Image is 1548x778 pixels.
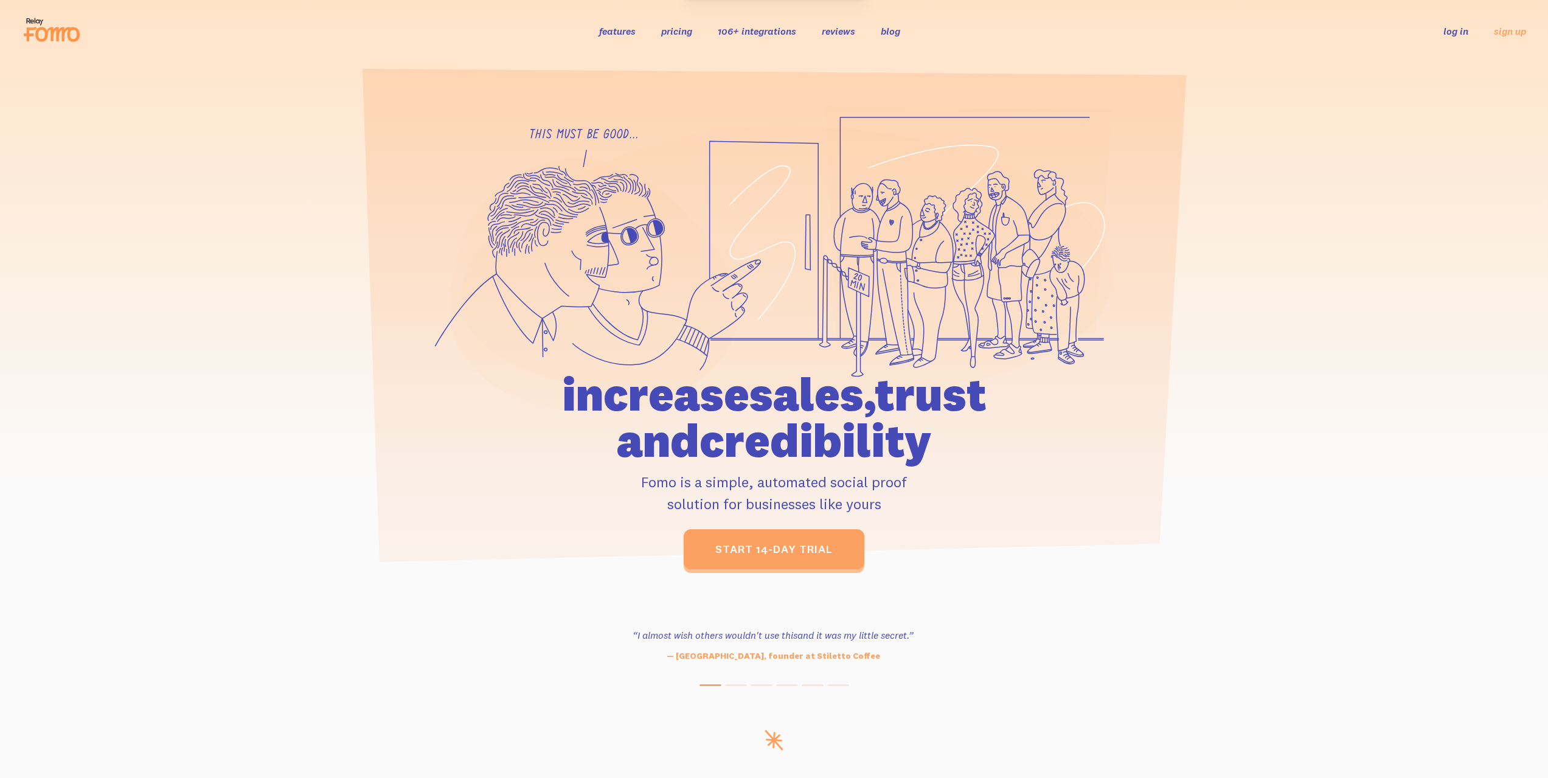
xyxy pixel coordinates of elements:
[1494,25,1526,38] a: sign up
[493,471,1056,515] p: Fomo is a simple, automated social proof solution for businesses like yours
[718,25,796,37] a: 106+ integrations
[1443,25,1468,37] a: log in
[881,25,900,37] a: blog
[684,529,864,569] a: start 14-day trial
[661,25,692,37] a: pricing
[493,371,1056,464] h1: increase sales, trust and credibility
[607,628,939,642] h3: “I almost wish others wouldn't use this and it was my little secret.”
[607,650,939,662] p: — [GEOGRAPHIC_DATA], founder at Stiletto Coffee
[599,25,636,37] a: features
[822,25,855,37] a: reviews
